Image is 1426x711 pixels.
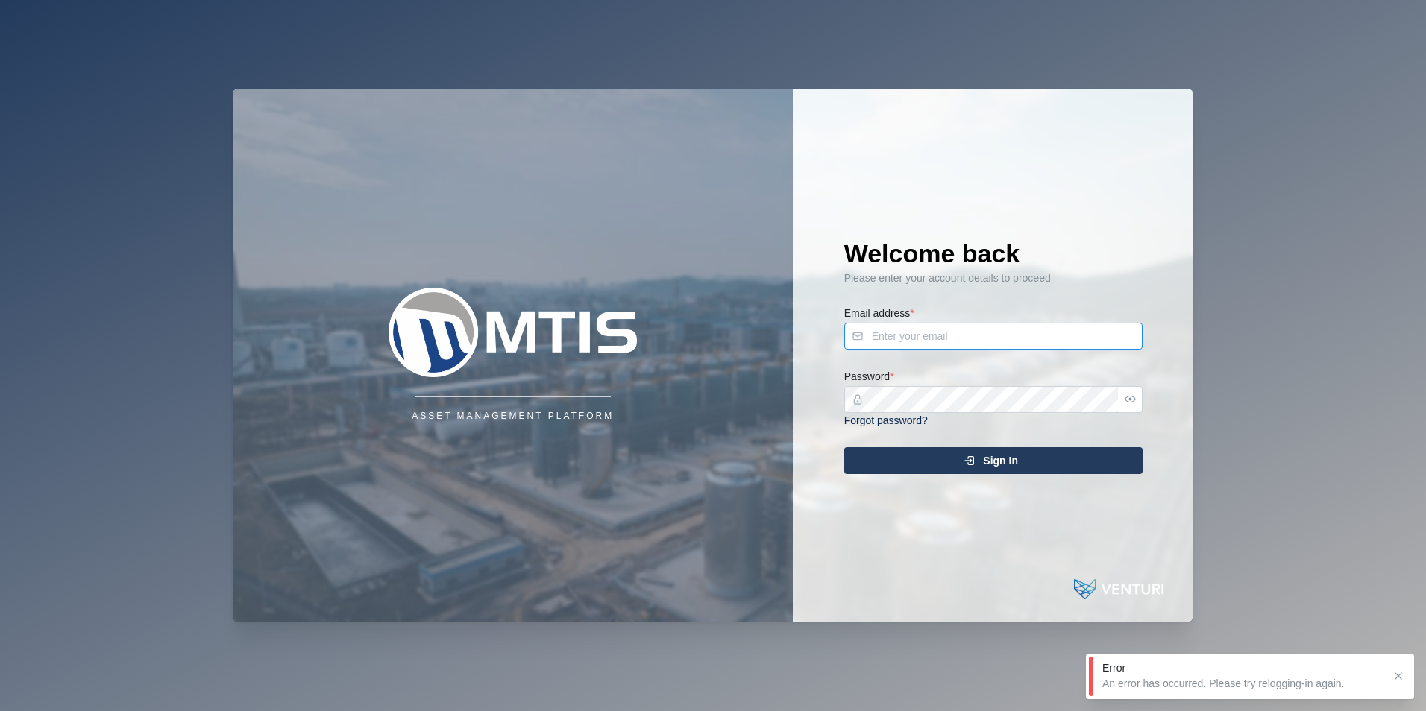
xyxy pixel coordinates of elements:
input: Enter your email [844,323,1143,350]
img: Company Logo [364,288,662,377]
label: Password [844,369,894,385]
div: Please enter your account details to proceed [844,271,1143,287]
span: Sign In [983,448,1018,473]
a: Forgot password? [844,414,928,426]
div: An error has occurred. Please try relogging-in again. [1102,677,1383,692]
label: Email address [844,306,914,322]
img: Powered by: Venturi [1074,575,1163,604]
div: Asset Management Platform [412,409,614,423]
button: Sign In [844,447,1143,474]
div: Error [1102,661,1383,676]
h1: Welcome back [844,237,1143,270]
